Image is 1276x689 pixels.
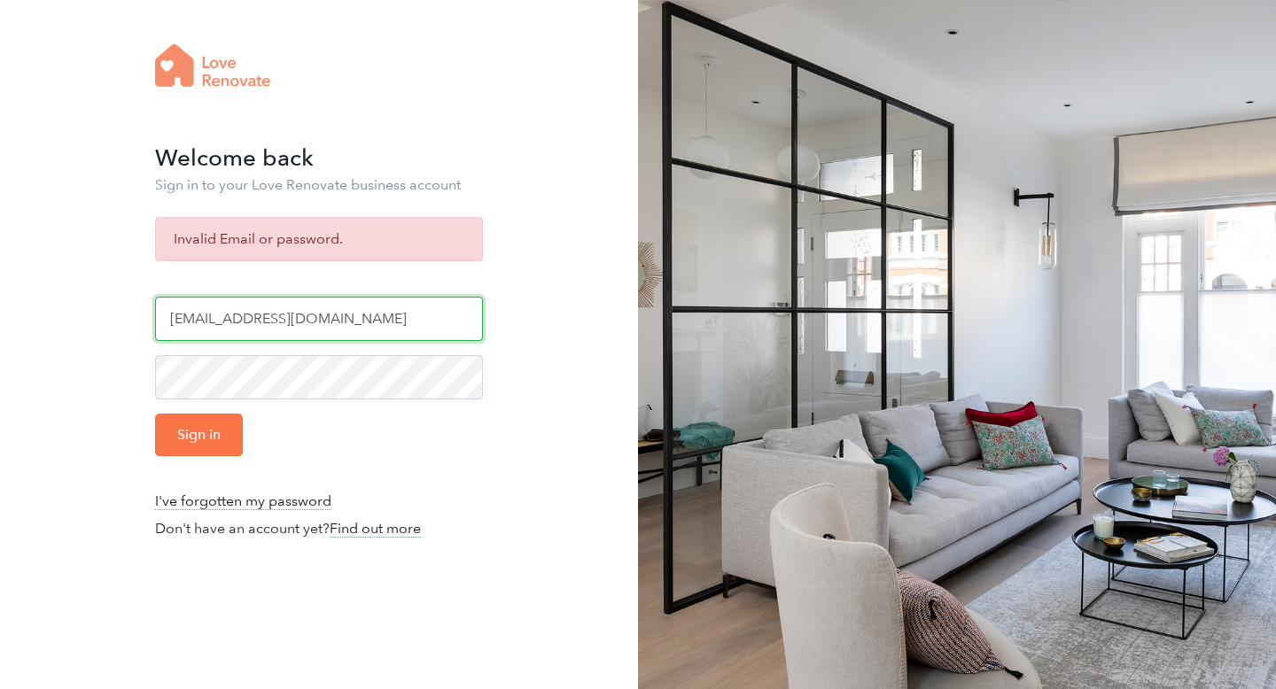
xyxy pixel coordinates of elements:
[155,519,483,538] p: Don't have an account yet?
[155,414,243,456] input: Sign in
[330,520,421,538] a: Find out more
[155,44,270,87] img: logo-full-wording-79bf5e73d291cfab37555a613d54981bc2efa348f0f5dcbc052162c5c15522e6.png
[155,149,483,168] h3: Welcome back
[155,175,483,195] p: Sign in to your Love Renovate business account
[155,492,331,510] a: I've forgotten my password
[155,217,483,261] div: Invalid Email or password.
[155,297,483,341] input: Email address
